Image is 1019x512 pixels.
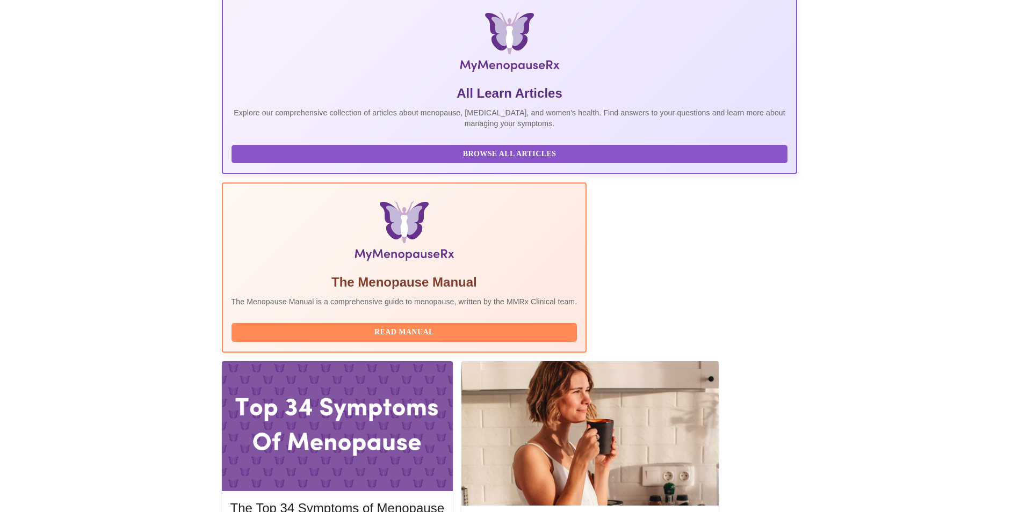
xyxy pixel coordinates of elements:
[232,107,788,129] p: Explore our comprehensive collection of articles about menopause, [MEDICAL_DATA], and women's hea...
[232,149,791,158] a: Browse All Articles
[242,326,567,339] span: Read Manual
[318,12,702,76] img: MyMenopauseRx Logo
[232,323,577,342] button: Read Manual
[232,296,577,307] p: The Menopause Manual is a comprehensive guide to menopause, written by the MMRx Clinical team.
[232,327,580,336] a: Read Manual
[232,274,577,291] h5: The Menopause Manual
[242,148,777,161] span: Browse All Articles
[232,145,788,164] button: Browse All Articles
[232,85,788,102] h5: All Learn Articles
[286,201,522,265] img: Menopause Manual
